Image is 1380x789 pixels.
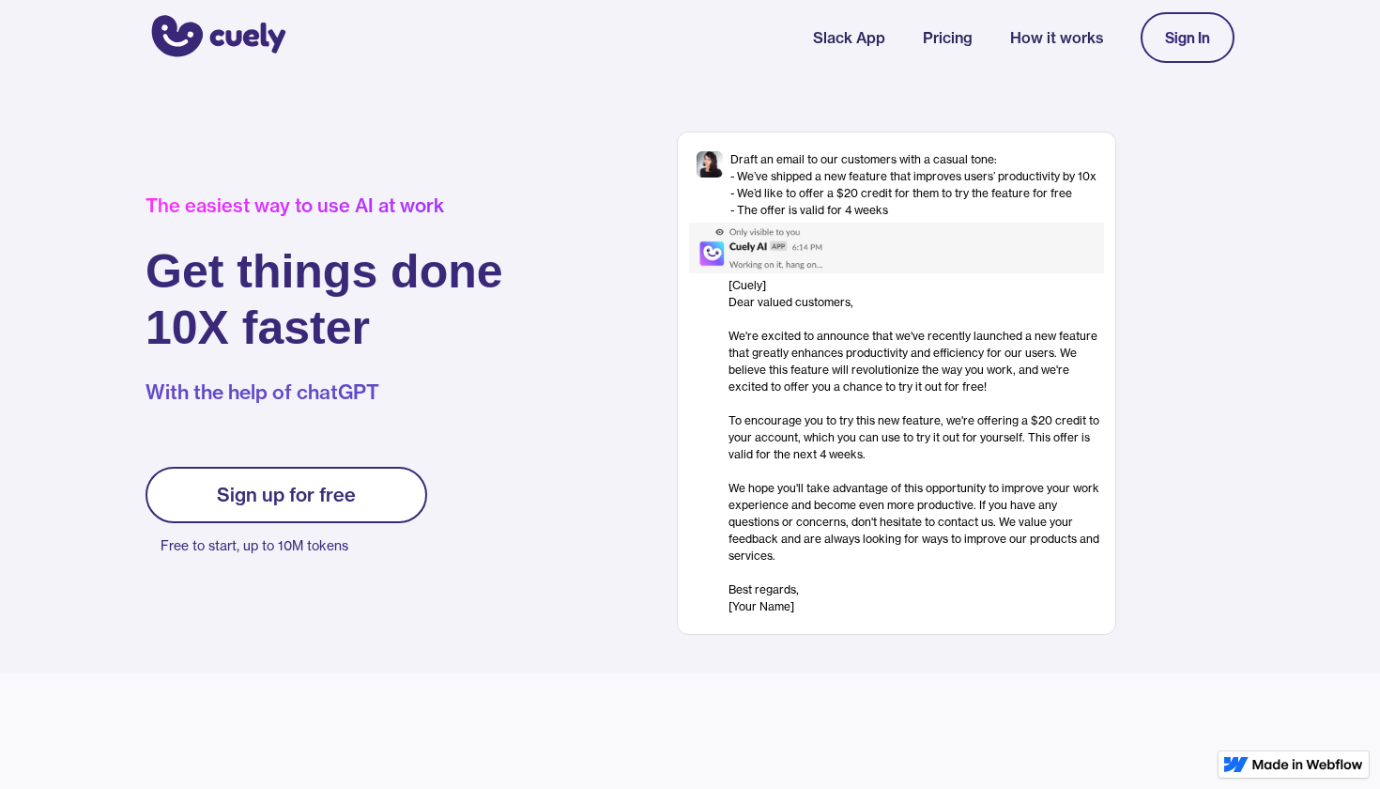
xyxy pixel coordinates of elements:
[1252,759,1363,770] img: Made in Webflow
[146,467,427,523] a: Sign up for free
[161,533,427,559] p: Free to start, up to 10M tokens
[1010,26,1103,49] a: How it works
[923,26,973,49] a: Pricing
[146,379,503,407] p: With the help of chatGPT
[728,277,1104,615] div: [Cuely] Dear valued customers, ‍ We're excited to announce that we've recently launched a new fea...
[1165,29,1210,46] div: Sign In
[146,194,503,217] div: The easiest way to use AI at work
[217,484,356,506] div: Sign up for free
[1141,12,1234,63] a: Sign In
[146,243,503,356] h1: Get things done 10X faster
[146,3,286,72] a: home
[813,26,885,49] a: Slack App
[730,151,1096,219] div: Draft an email to our customers with a casual tone: - We’ve shipped a new feature that improves u...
